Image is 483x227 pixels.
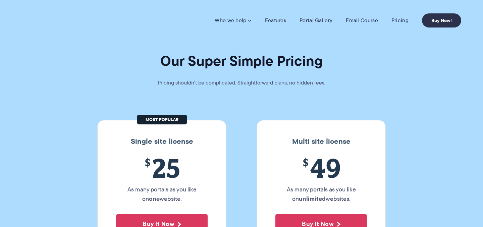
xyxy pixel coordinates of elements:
[275,153,367,183] span: 49
[299,194,326,203] strong: unlimited
[116,153,208,183] span: 25
[116,185,208,204] p: As many portals as you like on website.
[149,194,160,203] strong: one
[264,137,379,146] h3: Multi site license
[275,185,367,204] p: As many portals as you like on websites.
[300,17,332,24] a: Portal Gallery
[422,13,461,27] a: Buy Now!
[265,17,286,24] a: Features
[141,78,342,88] p: Pricing shouldn't be complicated. Straightforward plans, no hidden fees.
[215,17,251,24] a: Who we help
[346,17,378,24] a: Email Course
[391,17,409,24] a: Pricing
[104,137,219,146] h3: Single site license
